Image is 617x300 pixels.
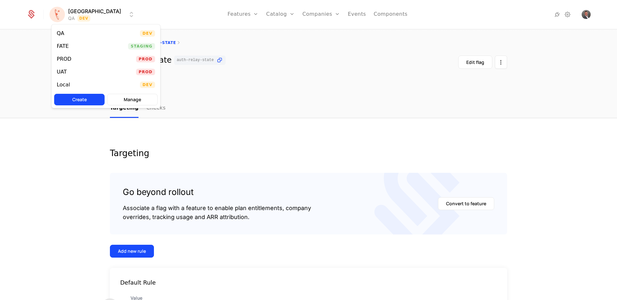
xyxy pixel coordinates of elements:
div: Select environment [51,24,161,108]
div: UAT [57,69,67,75]
span: Staging [128,43,155,49]
span: Prod [136,56,155,62]
button: Create [54,94,105,105]
div: FATE [57,44,69,49]
span: Dev [140,30,155,37]
span: Dev [140,82,155,88]
button: Manage [107,94,158,105]
div: QA [57,31,65,36]
div: PROD [57,57,72,62]
div: Local [57,82,70,87]
span: Prod [136,69,155,75]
